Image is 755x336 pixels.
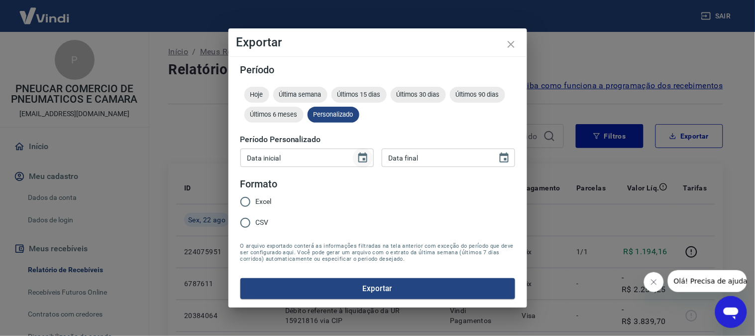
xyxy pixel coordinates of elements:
button: close [499,32,523,56]
input: DD/MM/YYYY [382,149,490,167]
iframe: Mensagem da empresa [668,270,747,292]
span: Últimos 6 meses [244,111,304,118]
div: Últimos 30 dias [391,87,446,103]
span: Olá! Precisa de ajuda? [6,7,84,15]
div: Hoje [244,87,269,103]
button: Choose date [494,148,514,168]
button: Exportar [240,278,515,299]
div: Personalizado [308,107,359,123]
iframe: Botão para abrir a janela de mensagens [715,296,747,328]
span: Excel [256,196,272,207]
span: O arquivo exportado conterá as informações filtradas na tela anterior com exceção do período que ... [240,243,515,262]
iframe: Fechar mensagem [644,272,664,292]
div: Última semana [273,87,327,103]
span: CSV [256,217,269,228]
span: Últimos 15 dias [331,91,387,98]
span: Últimos 90 dias [450,91,505,98]
h5: Período [240,65,515,75]
span: Última semana [273,91,327,98]
h4: Exportar [236,36,519,48]
input: DD/MM/YYYY [240,149,349,167]
div: Últimos 15 dias [331,87,387,103]
button: Choose date [353,148,373,168]
span: Personalizado [308,111,359,118]
div: Últimos 90 dias [450,87,505,103]
h5: Período Personalizado [240,135,515,145]
span: Hoje [244,91,269,98]
span: Últimos 30 dias [391,91,446,98]
legend: Formato [240,177,278,191]
div: Últimos 6 meses [244,107,304,123]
